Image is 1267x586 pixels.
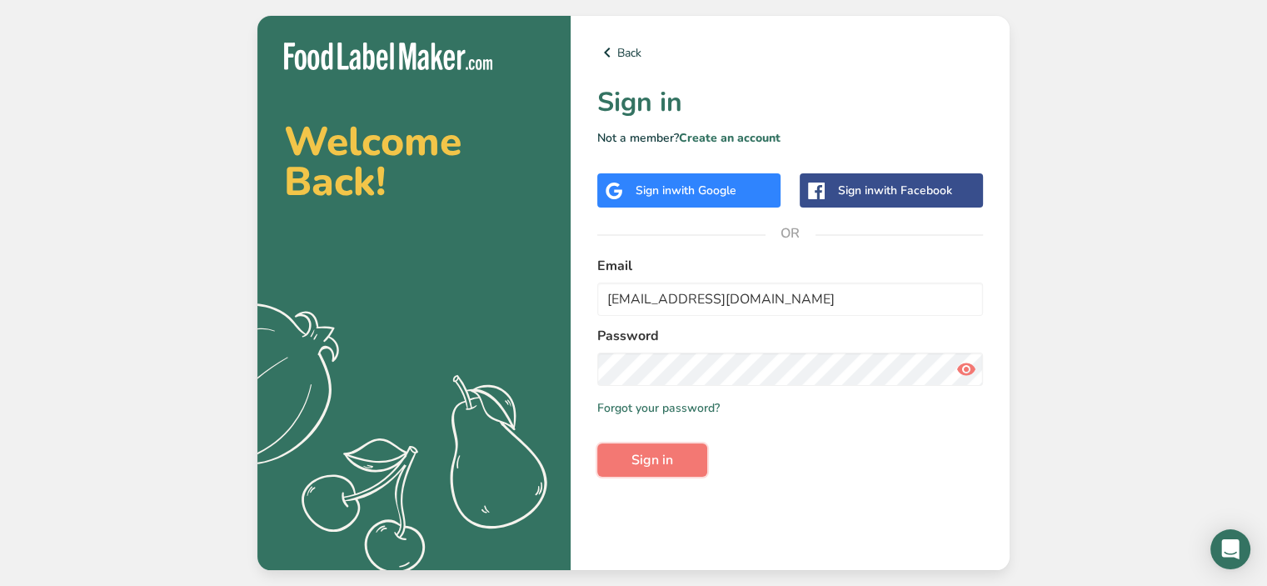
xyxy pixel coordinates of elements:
div: Sign in [636,182,736,199]
img: Food Label Maker [284,43,492,70]
a: Back [597,43,983,63]
p: Not a member? [597,129,983,147]
span: with Facebook [874,183,952,198]
label: Email [597,256,983,276]
span: Sign in [631,450,673,470]
h1: Sign in [597,83,983,123]
span: with Google [671,183,736,198]
span: OR [766,208,816,258]
div: Open Intercom Messenger [1210,529,1250,569]
button: Sign in [597,443,707,477]
label: Password [597,326,983,346]
h2: Welcome Back! [284,122,544,202]
a: Create an account [679,130,781,146]
input: Enter Your Email [597,283,983,316]
a: Forgot your password? [597,399,720,417]
div: Sign in [838,182,952,199]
